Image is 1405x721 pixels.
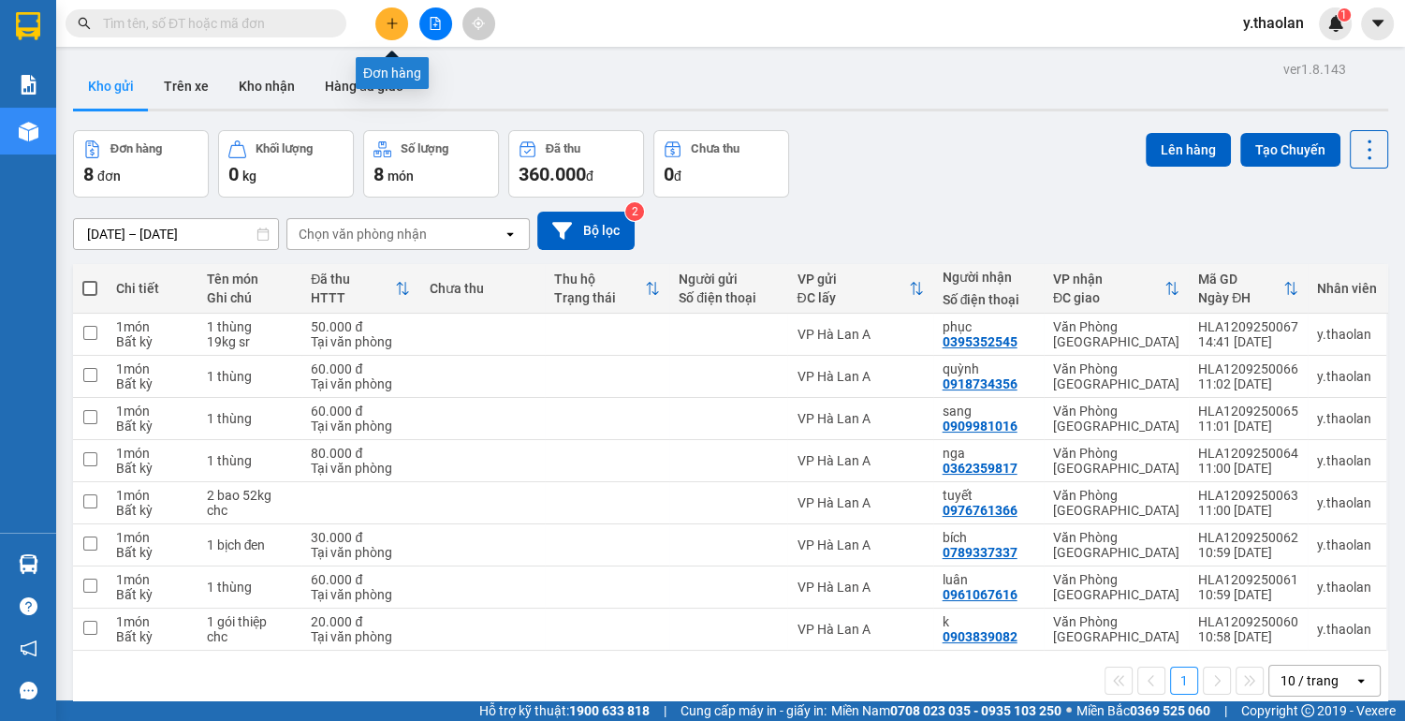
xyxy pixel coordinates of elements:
[116,281,188,296] div: Chi tiết
[310,64,418,109] button: Hàng đã giao
[1198,461,1298,476] div: 11:00 [DATE]
[1198,419,1298,434] div: 11:01 [DATE]
[1053,404,1179,434] div: Văn Phòng [GEOGRAPHIC_DATA]
[373,163,384,185] span: 8
[1198,572,1298,587] div: HLA1209250061
[207,334,293,349] div: 19kg sr
[943,545,1017,560] div: 0789337337
[1317,411,1377,426] div: y.thaolan
[311,272,395,287] div: Đã thu
[311,446,410,461] div: 80.000 đ
[429,281,534,296] div: Chưa thu
[797,453,923,468] div: VP Hà Lan A
[1130,703,1210,718] strong: 0369 525 060
[519,163,586,185] span: 360.000
[1053,290,1164,305] div: ĐC giao
[554,290,645,305] div: Trạng thái
[537,212,635,250] button: Bộ lọc
[116,614,188,629] div: 1 món
[311,361,410,376] div: 60.000 đ
[116,319,188,334] div: 1 món
[311,290,395,305] div: HTTT
[301,264,419,314] th: Toggle SortBy
[1053,530,1179,560] div: Văn Phòng [GEOGRAPHIC_DATA]
[242,169,256,184] span: kg
[831,700,1061,721] span: Miền Nam
[1066,707,1072,714] span: ⚪️
[943,461,1017,476] div: 0362359817
[116,404,188,419] div: 1 món
[386,17,399,30] span: plus
[1317,327,1377,342] div: y.thaolan
[943,572,1034,587] div: luân
[797,495,923,510] div: VP Hà Lan A
[545,264,669,314] th: Toggle SortBy
[16,12,40,40] img: logo-vxr
[207,272,293,287] div: Tên món
[1198,587,1298,602] div: 10:59 [DATE]
[943,376,1017,391] div: 0918734356
[116,376,188,391] div: Bất kỳ
[681,700,827,721] span: Cung cấp máy in - giấy in:
[1053,488,1179,518] div: Văn Phòng [GEOGRAPHIC_DATA]
[20,682,37,699] span: message
[1198,272,1283,287] div: Mã GD
[311,614,410,629] div: 20.000 đ
[508,130,644,198] button: Đã thu360.000đ
[1198,376,1298,391] div: 11:02 [DATE]
[218,130,354,198] button: Khối lượng0kg
[1317,622,1377,637] div: y.thaolan
[429,17,442,30] span: file-add
[1198,530,1298,545] div: HLA1209250062
[311,334,410,349] div: Tại văn phòng
[311,629,410,644] div: Tại văn phòng
[207,537,293,552] div: 1 bịch đen
[1240,133,1340,167] button: Tạo Chuyến
[363,130,499,198] button: Số lượng8món
[224,64,310,109] button: Kho nhận
[943,614,1034,629] div: k
[1053,572,1179,602] div: Văn Phòng [GEOGRAPHIC_DATA]
[1146,133,1231,167] button: Lên hàng
[207,503,293,518] div: chc
[943,587,1017,602] div: 0961067616
[207,629,293,644] div: chc
[311,587,410,602] div: Tại văn phòng
[116,530,188,545] div: 1 món
[1228,11,1319,35] span: y.thaolan
[311,376,410,391] div: Tại văn phòng
[1281,671,1339,690] div: 10 / trang
[664,163,674,185] span: 0
[797,369,923,384] div: VP Hà Lan A
[103,13,324,34] input: Tìm tên, số ĐT hoặc mã đơn
[116,629,188,644] div: Bất kỳ
[1189,264,1308,314] th: Toggle SortBy
[1198,361,1298,376] div: HLA1209250066
[1317,580,1377,595] div: y.thaolan
[674,169,681,184] span: đ
[207,369,293,384] div: 1 thùng
[1198,614,1298,629] div: HLA1209250060
[1301,704,1314,717] span: copyright
[311,530,410,545] div: 30.000 đ
[83,163,94,185] span: 8
[110,142,162,155] div: Đơn hàng
[1198,404,1298,419] div: HLA1209250065
[787,264,932,314] th: Toggle SortBy
[311,319,410,334] div: 50.000 đ
[890,703,1061,718] strong: 0708 023 035 - 0935 103 250
[1224,700,1227,721] span: |
[207,580,293,595] div: 1 thùng
[1338,8,1351,22] sup: 1
[462,7,495,40] button: aim
[546,142,580,155] div: Đã thu
[1198,319,1298,334] div: HLA1209250067
[388,169,414,184] span: món
[1317,281,1377,296] div: Nhân viên
[586,169,593,184] span: đ
[73,130,209,198] button: Đơn hàng8đơn
[311,404,410,419] div: 60.000 đ
[1361,7,1394,40] button: caret-down
[943,270,1034,285] div: Người nhận
[554,272,645,287] div: Thu hộ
